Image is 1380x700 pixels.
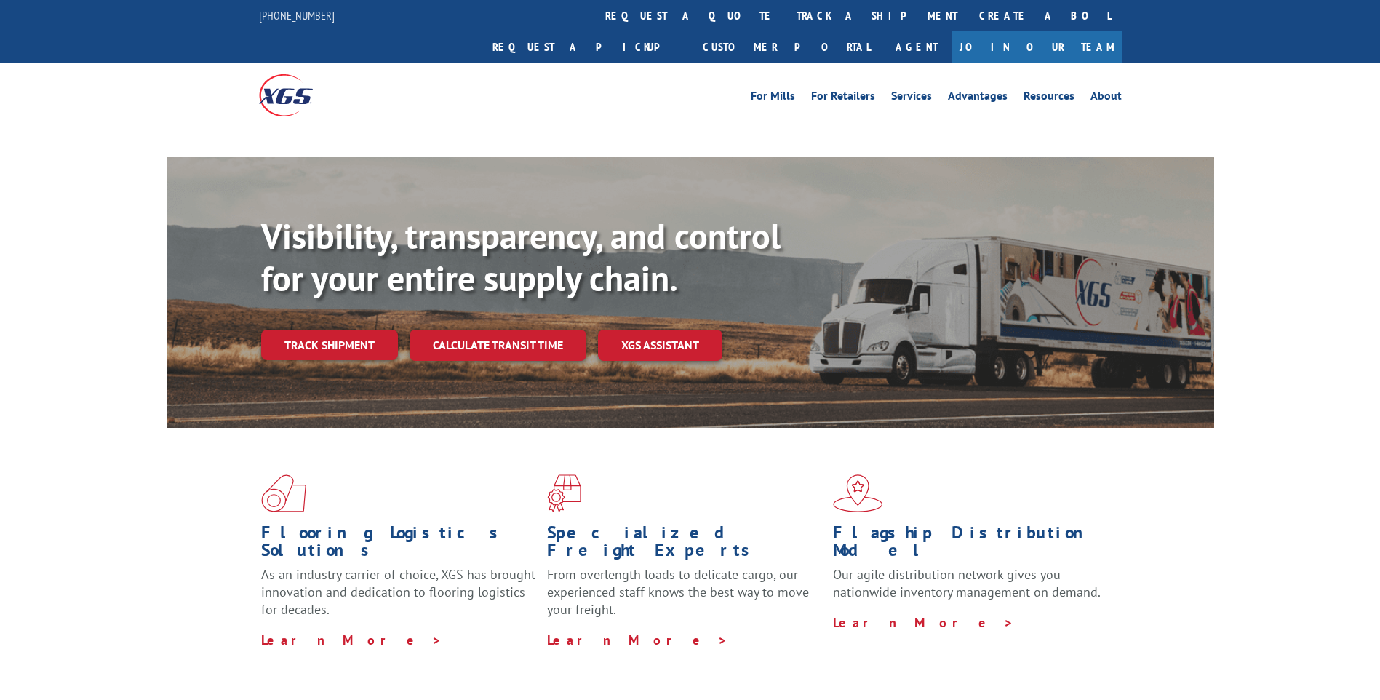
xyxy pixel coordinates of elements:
a: Agent [881,31,952,63]
a: Learn More > [261,632,442,648]
p: From overlength loads to delicate cargo, our experienced staff knows the best way to move your fr... [547,566,822,631]
span: As an industry carrier of choice, XGS has brought innovation and dedication to flooring logistics... [261,566,535,618]
h1: Specialized Freight Experts [547,524,822,566]
a: Calculate transit time [410,330,586,361]
a: Join Our Team [952,31,1122,63]
a: For Retailers [811,90,875,106]
img: xgs-icon-flagship-distribution-model-red [833,474,883,512]
a: Track shipment [261,330,398,360]
a: Services [891,90,932,106]
a: About [1090,90,1122,106]
a: Learn More > [547,632,728,648]
h1: Flooring Logistics Solutions [261,524,536,566]
a: Request a pickup [482,31,692,63]
a: Resources [1024,90,1074,106]
span: Our agile distribution network gives you nationwide inventory management on demand. [833,566,1101,600]
h1: Flagship Distribution Model [833,524,1108,566]
a: Learn More > [833,614,1014,631]
a: Advantages [948,90,1008,106]
img: xgs-icon-focused-on-flooring-red [547,474,581,512]
a: For Mills [751,90,795,106]
a: XGS ASSISTANT [598,330,722,361]
a: Customer Portal [692,31,881,63]
a: [PHONE_NUMBER] [259,8,335,23]
img: xgs-icon-total-supply-chain-intelligence-red [261,474,306,512]
b: Visibility, transparency, and control for your entire supply chain. [261,213,781,301]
